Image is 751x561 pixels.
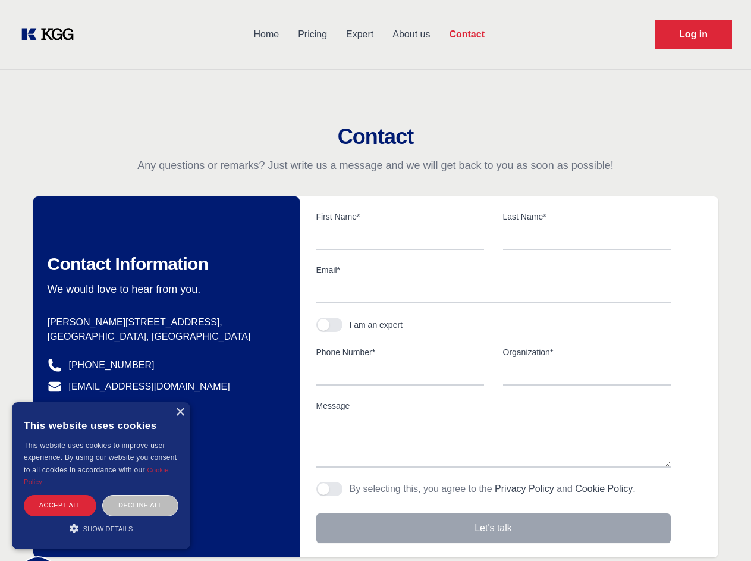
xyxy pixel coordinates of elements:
a: About us [383,19,439,50]
div: Decline all [102,495,178,516]
p: Any questions or remarks? Just write us a message and we will get back to you as soon as possible! [14,158,737,173]
div: This website uses cookies [24,411,178,440]
label: Organization* [503,346,671,358]
p: By selecting this, you agree to the and . [350,482,636,496]
a: @knowledgegategroup [48,401,166,415]
span: Show details [83,525,133,532]
h2: Contact Information [48,253,281,275]
a: [EMAIL_ADDRESS][DOMAIN_NAME] [69,380,230,394]
p: We would love to hear from you. [48,282,281,296]
div: Show details [24,522,178,534]
div: Close [175,408,184,417]
a: Pricing [288,19,337,50]
a: Request Demo [655,20,732,49]
a: Contact [439,19,494,50]
a: [PHONE_NUMBER] [69,358,155,372]
a: Cookie Policy [24,466,169,485]
label: First Name* [316,211,484,222]
iframe: Chat Widget [692,504,751,561]
a: Privacy Policy [495,484,554,494]
a: Cookie Policy [575,484,633,494]
a: Expert [337,19,383,50]
label: Message [316,400,671,412]
h2: Contact [14,125,737,149]
label: Email* [316,264,671,276]
button: Let's talk [316,513,671,543]
p: [PERSON_NAME][STREET_ADDRESS], [48,315,281,330]
div: I am an expert [350,319,403,331]
span: This website uses cookies to improve user experience. By using our website you consent to all coo... [24,441,177,474]
a: Home [244,19,288,50]
label: Phone Number* [316,346,484,358]
p: [GEOGRAPHIC_DATA], [GEOGRAPHIC_DATA] [48,330,281,344]
div: Accept all [24,495,96,516]
label: Last Name* [503,211,671,222]
a: KOL Knowledge Platform: Talk to Key External Experts (KEE) [19,25,83,44]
